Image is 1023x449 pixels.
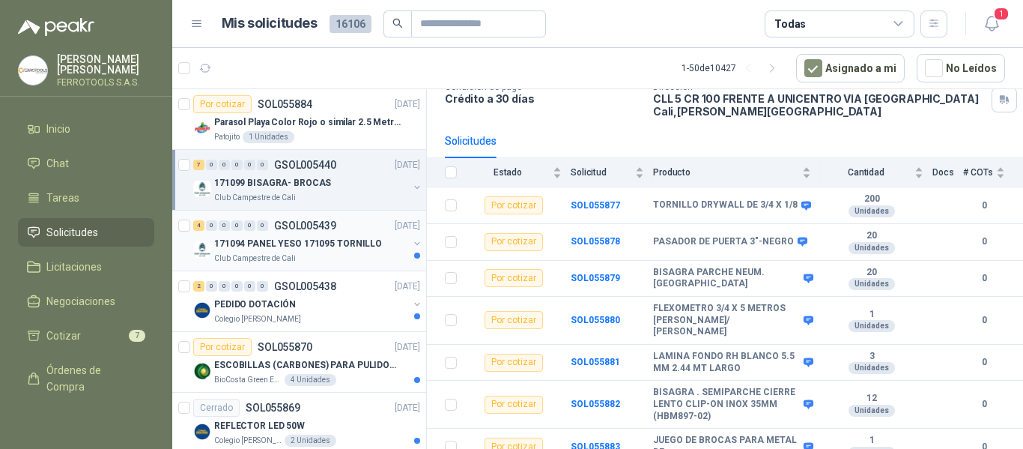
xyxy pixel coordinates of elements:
div: Cerrado [193,399,240,417]
div: 0 [206,220,217,231]
div: 0 [231,160,243,170]
span: Solicitudes [46,224,98,241]
img: Company Logo [19,56,47,85]
p: GSOL005439 [274,220,336,231]
b: 0 [963,271,1005,286]
p: SOL055869 [246,403,300,413]
a: SOL055882 [571,399,620,409]
p: [DATE] [395,401,420,415]
span: Licitaciones [46,259,102,275]
span: # COTs [963,167,993,178]
div: 0 [231,220,243,231]
p: PEDIDO DOTACIÓN [214,298,296,312]
p: [PERSON_NAME] [PERSON_NAME] [57,54,154,75]
img: Company Logo [193,301,211,319]
div: 4 [193,220,204,231]
b: 200 [820,193,923,205]
div: 0 [244,281,255,292]
p: CLL 5 CR 100 FRENTE A UNICENTRO VIA [GEOGRAPHIC_DATA] Cali , [PERSON_NAME][GEOGRAPHIC_DATA] [653,92,986,118]
span: 7 [129,330,145,342]
div: 0 [206,160,217,170]
span: search [392,18,403,28]
button: No Leídos [917,54,1005,82]
div: 0 [219,160,230,170]
div: Unidades [849,205,895,217]
span: Inicio [46,121,70,137]
div: 0 [257,220,268,231]
img: Company Logo [193,362,211,380]
div: 0 [244,160,255,170]
p: [DATE] [395,340,420,355]
b: 20 [820,267,923,279]
a: 4 0 0 0 0 0 GSOL005439[DATE] Company Logo171094 PANEL YESO 171095 TORNILLOClub Campestre de Cali [193,217,423,265]
span: Cantidad [820,167,911,178]
p: REFLECTOR LED 50W [214,419,305,433]
p: ESCOBILLAS (CARBONES) PARA PULIDORA DEWALT [214,358,401,373]
div: Por cotizar [485,396,543,414]
div: Unidades [849,278,895,290]
img: Company Logo [193,119,211,137]
b: 0 [963,355,1005,370]
div: 0 [257,281,268,292]
a: Inicio [18,115,154,143]
b: FLEXOMETRO 3/4 X 5 METROS [PERSON_NAME]/ [PERSON_NAME] [653,303,800,338]
p: Patojito [214,131,240,143]
div: Unidades [849,242,895,254]
b: 0 [963,397,1005,412]
b: 20 [820,230,923,242]
b: SOL055877 [571,200,620,211]
b: PASADOR DE PUERTA 3"-NEGRO [653,236,794,248]
p: GSOL005438 [274,281,336,292]
p: [DATE] [395,158,420,172]
th: # COTs [963,158,1023,187]
b: TORNILLO DRYWALL DE 3/4 X 1/8 [653,199,798,211]
div: 0 [244,220,255,231]
a: SOL055880 [571,315,620,325]
p: Club Campestre de Cali [214,253,296,265]
img: Company Logo [193,241,211,259]
th: Docs [932,158,963,187]
a: Órdenes de Compra [18,356,154,401]
p: GSOL005440 [274,160,336,170]
div: Por cotizar [485,233,543,251]
div: 2 Unidades [285,435,336,447]
b: BISAGRA PARCHE NEUM. [GEOGRAPHIC_DATA] [653,267,800,290]
span: Cotizar [46,328,81,344]
p: Club Campestre de Cali [214,192,296,204]
b: 0 [963,313,1005,328]
a: SOL055879 [571,273,620,283]
b: BISAGRA . SEMIPARCHE CIERRE LENTO CLIP-ON INOX 35MM (HBM897-02) [653,387,800,422]
div: Unidades [849,405,895,417]
p: [DATE] [395,97,420,112]
span: Tareas [46,190,79,206]
a: 7 0 0 0 0 0 GSOL005440[DATE] Company Logo171099 BISAGRA- BROCASClub Campestre de Cali [193,156,423,204]
div: 0 [219,281,230,292]
div: 0 [219,220,230,231]
p: SOL055870 [258,342,312,352]
b: 0 [963,199,1005,213]
p: 171099 BISAGRA- BROCAS [214,176,331,190]
a: Negociaciones [18,287,154,316]
div: 7 [193,160,204,170]
div: 1 - 50 de 10427 [682,56,784,80]
div: 0 [257,160,268,170]
span: Solicitud [571,167,632,178]
img: Company Logo [193,180,211,198]
b: 1 [820,309,923,321]
p: [DATE] [395,280,420,294]
b: 0 [963,235,1005,249]
b: 12 [820,393,923,405]
div: 0 [231,281,243,292]
div: Por cotizar [485,269,543,287]
a: Remisiones [18,407,154,436]
a: SOL055878 [571,236,620,247]
th: Cantidad [820,158,932,187]
span: Producto [653,167,799,178]
div: Por cotizar [193,338,252,356]
h1: Mis solicitudes [222,13,318,34]
th: Producto [653,158,820,187]
div: Por cotizar [193,95,252,113]
a: Tareas [18,184,154,212]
